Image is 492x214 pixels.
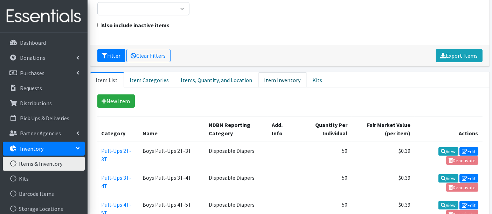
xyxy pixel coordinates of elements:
[20,39,46,46] p: Dashboard
[295,142,352,169] td: 50
[20,100,52,107] p: Distributions
[3,51,85,65] a: Donations
[3,142,85,156] a: Inventory
[438,147,458,156] a: View
[352,169,414,196] td: $0.39
[268,116,295,142] th: Add. Info
[3,157,85,171] a: Items & Inventory
[20,70,44,77] p: Purchases
[126,49,171,62] a: Clear Filters
[3,81,85,95] a: Requests
[20,145,43,152] p: Inventory
[97,94,135,108] a: New Item
[20,130,61,137] p: Partner Agencies
[20,115,69,122] p: Pick Ups & Deliveries
[205,169,268,196] td: Disposable Diapers
[97,49,125,62] button: Filter
[3,111,85,125] a: Pick Ups & Deliveries
[138,116,205,142] th: Name
[459,147,478,156] a: Edit
[3,36,85,50] a: Dashboard
[3,187,85,201] a: Barcode Items
[295,116,352,142] th: Quantity Per Individual
[415,116,483,142] th: Actions
[3,66,85,80] a: Purchases
[102,174,132,190] a: Pull-Ups 3T-4T
[3,5,85,28] img: HumanEssentials
[307,72,328,87] a: Kits
[459,201,478,209] a: Edit
[205,116,268,142] th: NDBN Reporting Category
[20,85,42,92] p: Requests
[258,72,307,87] a: Item Inventory
[90,72,124,87] a: Item List
[459,174,478,183] a: Edit
[436,49,483,62] a: Export Items
[438,174,458,183] a: View
[3,126,85,140] a: Partner Agencies
[3,96,85,110] a: Distributions
[438,201,458,209] a: View
[295,169,352,196] td: 50
[97,23,102,27] input: Also include inactive items
[205,142,268,169] td: Disposable Diapers
[138,142,205,169] td: Boys Pull-Ups 2T-3T
[138,169,205,196] td: Boys Pull-Ups 3T-4T
[352,116,414,142] th: Fair Market Value (per item)
[20,54,45,61] p: Donations
[175,72,258,87] a: Items, Quantity, and Location
[102,147,132,163] a: Pull-Ups 2T-3T
[124,72,175,87] a: Item Categories
[352,142,414,169] td: $0.39
[97,21,170,29] label: Also include inactive items
[97,116,138,142] th: Category
[3,172,85,186] a: Kits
